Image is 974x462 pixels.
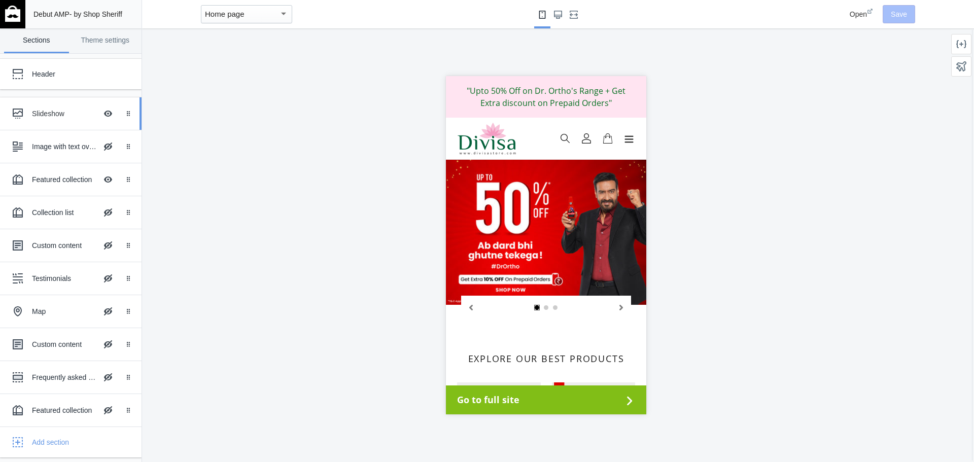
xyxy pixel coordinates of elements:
a: Select slide 2 [98,229,103,234]
div: Frequently asked questions [32,372,97,382]
button: Previous slide [15,220,36,241]
a: Select slide 1 [89,229,94,234]
a: Sections [4,28,69,53]
button: Hide [97,234,119,257]
a: View all products in the Grab Best Deals Here collection [22,276,179,289]
button: Hide [97,399,119,421]
div: Image with text overlay [32,141,97,152]
button: Menu [172,52,194,73]
mat-select-trigger: Home page [205,10,245,18]
img: image [11,45,71,80]
span: - by Shop Sheriff [69,10,122,18]
div: Add section [32,437,134,447]
button: Hide [97,135,119,158]
button: Next slide [165,220,185,241]
button: Hide [97,201,119,224]
div: Testimonials [32,273,97,283]
button: Hide [97,333,119,356]
span: Go to full site [11,317,176,331]
div: Featured collection [32,405,97,415]
div: Slideshow [32,109,97,119]
a: Theme settings [73,28,138,53]
div: Map [32,306,97,316]
a: Select slide 3 [107,229,112,234]
div: Custom content [32,339,97,349]
div: Collection list [32,207,97,218]
button: Hide [97,168,119,191]
div: Header [32,69,119,79]
button: Hide [97,267,119,290]
button: Hide [97,366,119,388]
span: Open [850,10,867,18]
div: Custom content [32,240,97,251]
div: Featured collection [32,174,97,185]
button: Hide [97,102,119,125]
img: main-logo_60x60_white.png [5,6,20,22]
span: Debut AMP [33,10,69,18]
button: Hide [97,300,119,323]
